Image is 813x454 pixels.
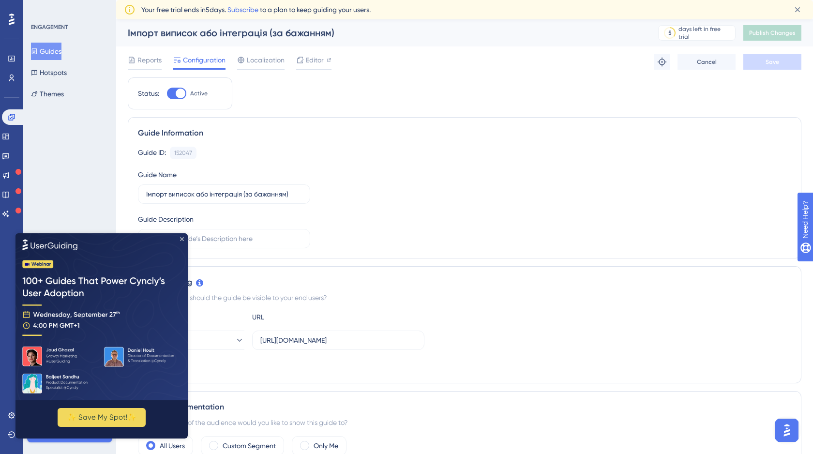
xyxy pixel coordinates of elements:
span: Publish Changes [749,29,796,37]
button: Publish Changes [743,25,801,41]
button: Save [743,54,801,70]
input: Type your Guide’s Description here [146,233,302,244]
div: Which segment of the audience would you like to show this guide to? [138,417,791,428]
span: Reports [137,54,162,66]
span: Your free trial ends in 5 days. to a plan to keep guiding your users. [141,4,371,15]
span: Editor [306,54,324,66]
div: Guide Information [138,127,791,139]
button: Themes [31,85,64,103]
div: URL [252,311,359,323]
button: equals [138,331,244,350]
div: Audience Segmentation [138,401,791,413]
iframe: UserGuiding AI Assistant Launcher [772,416,801,445]
a: Subscribe [227,6,258,14]
button: ✨ Save My Spot!✨ [42,175,130,194]
input: yourwebsite.com/path [260,335,416,346]
div: Choose A Rule [138,311,244,323]
div: days left in free trial [678,25,732,41]
span: Need Help? [23,2,60,14]
button: Cancel [677,54,736,70]
div: 152047 [174,149,192,157]
div: On which pages should the guide be visible to your end users? [138,292,791,303]
div: Імпорт виписок або інтеграція (за бажанням) [128,26,634,40]
span: Save [766,58,779,66]
div: Close Preview [165,4,168,8]
div: Guide Name [138,169,177,181]
button: Guides [31,43,61,60]
div: 5 [668,29,672,37]
span: Localization [247,54,285,66]
label: Custom Segment [223,440,276,452]
div: Guide ID: [138,147,166,159]
label: All Users [160,440,185,452]
label: Only Me [314,440,338,452]
div: Status: [138,88,159,99]
div: ENGAGEMENT [31,23,68,31]
div: Page Targeting [138,276,791,288]
div: Guide Description [138,213,194,225]
span: Active [190,90,208,97]
span: Cancel [697,58,717,66]
input: Type your Guide’s Name here [146,189,302,199]
span: Configuration [183,54,226,66]
button: Hotspots [31,64,67,81]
